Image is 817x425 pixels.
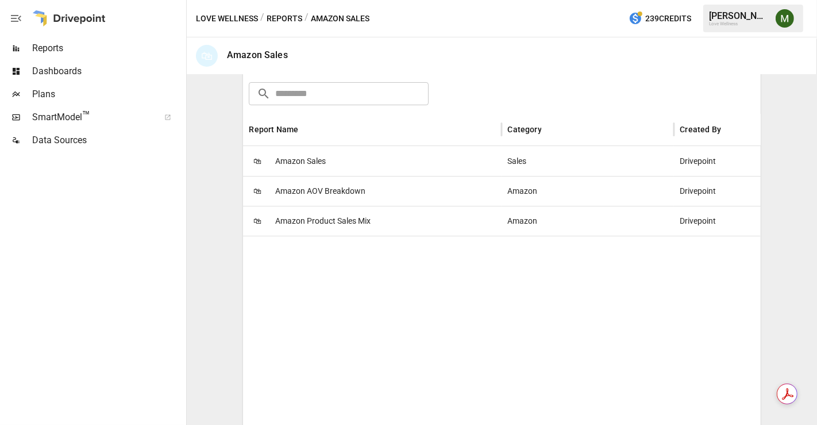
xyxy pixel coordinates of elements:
[502,206,674,236] div: Amazon
[709,10,769,21] div: [PERSON_NAME]
[722,121,738,137] button: Sort
[32,87,184,101] span: Plans
[776,9,794,28] img: Meredith Lacasse
[275,147,326,176] span: Amazon Sales
[227,49,288,60] div: Amazon Sales
[299,121,315,137] button: Sort
[709,21,769,26] div: Love Wellness
[502,176,674,206] div: Amazon
[260,12,264,26] div: /
[542,121,558,137] button: Sort
[196,12,258,26] button: Love Wellness
[82,109,90,123] span: ™
[32,41,184,55] span: Reports
[249,125,298,134] div: Report Name
[275,177,365,206] span: Amazon AOV Breakdown
[624,8,696,29] button: 239Credits
[275,206,371,236] span: Amazon Product Sales Mix
[32,110,152,124] span: SmartModel
[769,2,801,35] button: Meredith Lacasse
[267,12,302,26] button: Reports
[249,212,266,229] span: 🛍
[196,45,218,67] div: 🛍
[32,64,184,78] span: Dashboards
[305,12,309,26] div: /
[645,12,691,26] span: 239 Credits
[249,152,266,170] span: 🛍
[507,125,541,134] div: Category
[32,133,184,147] span: Data Sources
[249,182,266,200] span: 🛍
[680,125,721,134] div: Created By
[502,146,674,176] div: Sales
